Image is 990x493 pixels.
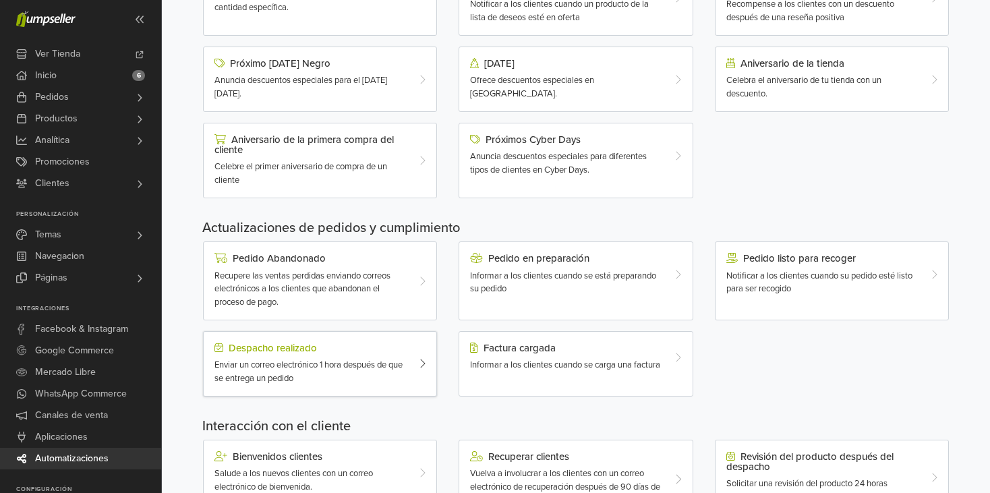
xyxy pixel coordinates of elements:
[214,75,387,99] span: Anuncia descuentos especiales para el [DATE][DATE].
[35,151,90,173] span: Promociones
[214,343,407,353] div: Despacho realizado
[202,220,950,236] h5: Actualizaciones de pedidos y cumplimiento
[35,245,84,267] span: Navegacion
[16,210,161,219] p: Personalización
[35,383,127,405] span: WhatsApp Commerce
[470,343,662,353] div: Factura cargada
[214,359,403,384] span: Enviar un correo electrónico 1 hora después de que se entrega un pedido
[214,468,373,492] span: Salude a los nuevos clientes con un correo electrónico de bienvenida.
[35,426,88,448] span: Aplicaciones
[132,70,145,81] span: 6
[35,65,57,86] span: Inicio
[35,129,69,151] span: Analítica
[35,318,128,340] span: Facebook & Instagram
[35,267,67,289] span: Páginas
[470,75,594,99] span: Ofrece descuentos especiales en [GEOGRAPHIC_DATA].
[214,451,407,462] div: Bienvenidos clientes
[35,86,69,108] span: Pedidos
[470,451,662,462] div: Recuperar clientes
[35,405,108,426] span: Canales de venta
[470,270,656,295] span: Informar a los clientes cuando se está preparando su pedido
[35,108,78,129] span: Productos
[214,270,390,308] span: Recupere las ventas perdidas enviando correos electrónicos a los clientes que abandonan el proces...
[726,451,919,472] div: Revisión del producto después del despacho
[470,134,662,145] div: Próximos Cyber Days
[470,359,660,370] span: Informar a los clientes cuando se carga una factura
[726,75,881,99] span: Celebra el aniversario de tu tienda con un descuento.
[726,253,919,264] div: Pedido listo para recoger
[35,361,96,383] span: Mercado Libre
[16,305,161,313] p: Integraciones
[35,224,61,245] span: Temas
[470,151,647,175] span: Anuncia descuentos especiales para diferentes tipos de clientes en Cyber Days.
[202,418,950,434] h5: Interacción con el cliente
[470,253,662,264] div: Pedido en preparación
[214,134,407,155] div: Aniversario de la primera compra del cliente
[470,58,662,69] div: [DATE]
[35,43,80,65] span: Ver Tienda
[726,58,919,69] div: Aniversario de la tienda
[726,270,912,295] span: Notificar a los clientes cuando su pedido esté listo para ser recogido
[35,173,69,194] span: Clientes
[35,340,114,361] span: Google Commerce
[35,448,109,469] span: Automatizaciones
[214,253,407,264] div: Pedido Abandonado
[214,161,387,185] span: Celebre el primer aniversario de compra de un cliente
[214,58,407,69] div: Próximo [DATE] Negro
